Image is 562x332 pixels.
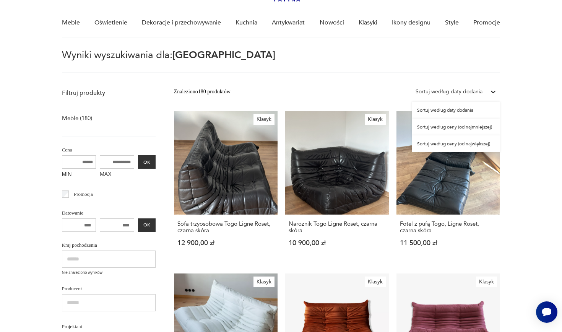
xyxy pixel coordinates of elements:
[285,111,389,261] a: KlasykNarożnik Togo Ligne Roset, czarna skóraNarożnik Togo Ligne Roset, czarna skóra10 900,00 zł
[320,8,344,37] a: Nowości
[177,240,274,246] p: 12 900,00 zł
[412,135,500,152] div: Sortuj według ceny (od największej)
[62,285,156,293] p: Producent
[272,8,305,37] a: Antykwariat
[62,270,156,276] p: Nie znaleziono wyników
[142,8,221,37] a: Dekoracje i przechowywanie
[289,221,385,234] h3: Narożnik Togo Ligne Roset, czarna skóra
[62,8,80,37] a: Meble
[400,240,497,246] p: 11 500,00 zł
[359,8,377,37] a: Klasyki
[74,190,93,199] p: Promocja
[412,119,500,135] div: Sortuj według ceny (od najmniejszej)
[62,209,156,217] p: Datowanie
[236,8,257,37] a: Kuchnia
[536,301,557,323] iframe: Smartsupp widget button
[62,241,156,249] p: Kraj pochodzenia
[174,111,278,261] a: KlasykSofa trzyosobowa Togo Ligne Roset, czarna skóraSofa trzyosobowa Togo Ligne Roset, czarna sk...
[138,155,156,169] button: OK
[62,50,500,73] p: Wyniki wyszukiwania dla:
[174,88,231,96] div: Znaleziono 180 produktów
[392,8,430,37] a: Ikony designu
[94,8,127,37] a: Oświetlenie
[138,218,156,232] button: OK
[177,221,274,234] h3: Sofa trzyosobowa Togo Ligne Roset, czarna skóra
[396,111,500,261] a: KlasykFotel z pufą Togo, Ligne Roset, czarna skóraFotel z pufą Togo, Ligne Roset, czarna skóra11 ...
[100,169,134,181] label: MAX
[172,48,275,62] span: [GEOGRAPHIC_DATA]
[400,221,497,234] h3: Fotel z pufą Togo, Ligne Roset, czarna skóra
[62,113,92,124] a: Meble (180)
[289,240,385,246] p: 10 900,00 zł
[445,8,459,37] a: Style
[473,8,500,37] a: Promocje
[416,88,482,96] div: Sortuj według daty dodania
[62,322,156,331] p: Projektant
[412,102,500,119] div: Sortuj według daty dodania
[62,146,156,154] p: Cena
[62,169,96,181] label: MIN
[62,89,156,97] p: Filtruj produkty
